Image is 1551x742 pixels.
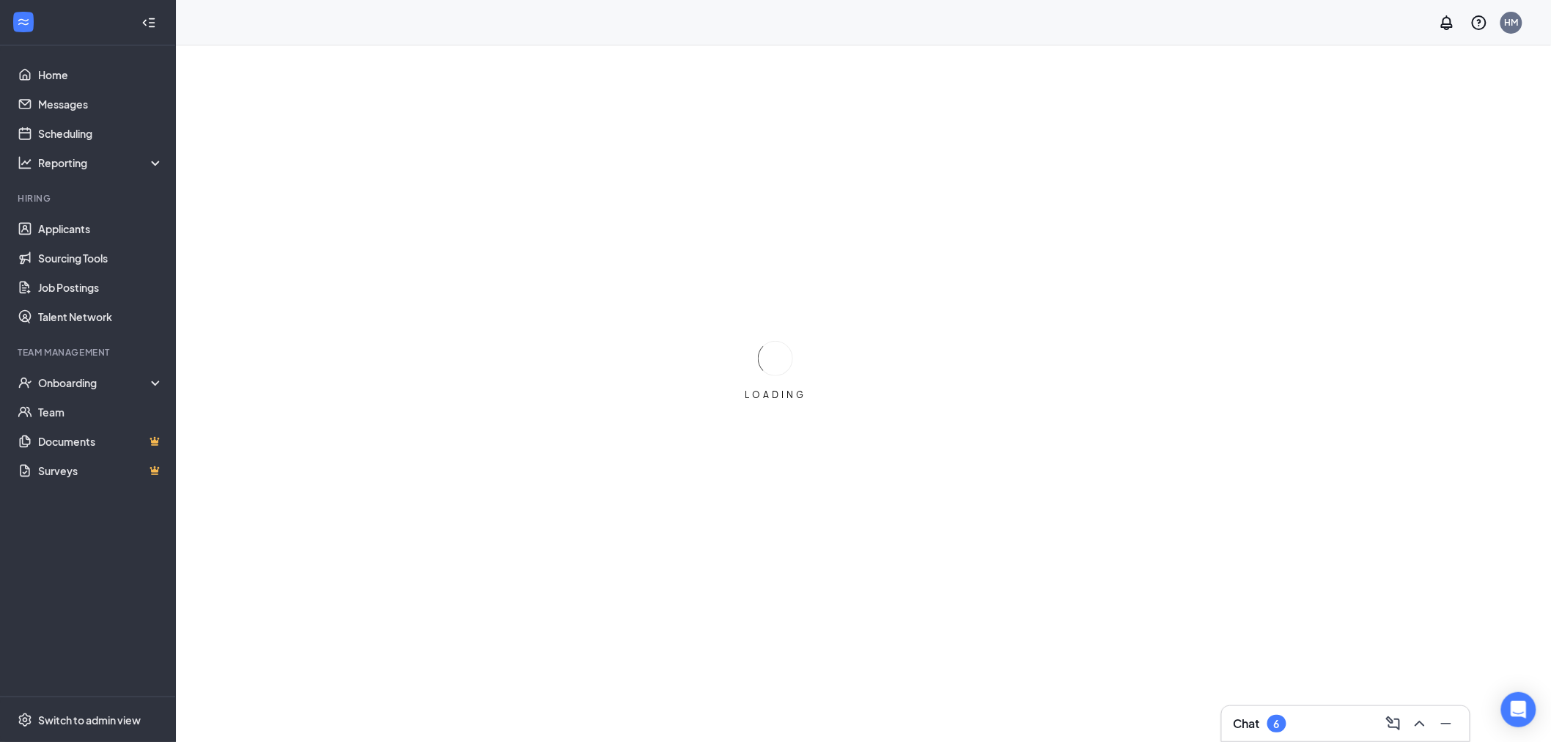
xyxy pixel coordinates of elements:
svg: Minimize [1437,715,1455,732]
h3: Chat [1234,716,1260,732]
div: Onboarding [38,375,151,390]
svg: UserCheck [18,375,32,390]
svg: Analysis [18,155,32,170]
svg: QuestionInfo [1470,14,1488,32]
a: Scheduling [38,119,163,148]
div: Reporting [38,155,164,170]
svg: ChevronUp [1411,715,1429,732]
button: ComposeMessage [1382,712,1405,735]
svg: Notifications [1438,14,1456,32]
a: Job Postings [38,273,163,302]
a: Team [38,397,163,427]
div: Open Intercom Messenger [1501,692,1536,727]
a: DocumentsCrown [38,427,163,456]
button: Minimize [1434,712,1458,735]
a: Messages [38,89,163,119]
a: SurveysCrown [38,456,163,485]
div: HM [1505,16,1519,29]
svg: WorkstreamLogo [16,15,31,29]
a: Talent Network [38,302,163,331]
div: Hiring [18,192,161,205]
svg: ComposeMessage [1385,715,1402,732]
a: Applicants [38,214,163,243]
div: LOADING [739,389,812,401]
svg: Settings [18,713,32,727]
a: Home [38,60,163,89]
div: Team Management [18,346,161,359]
svg: Collapse [141,15,156,30]
button: ChevronUp [1408,712,1432,735]
a: Sourcing Tools [38,243,163,273]
div: 6 [1274,718,1280,730]
div: Switch to admin view [38,713,141,727]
